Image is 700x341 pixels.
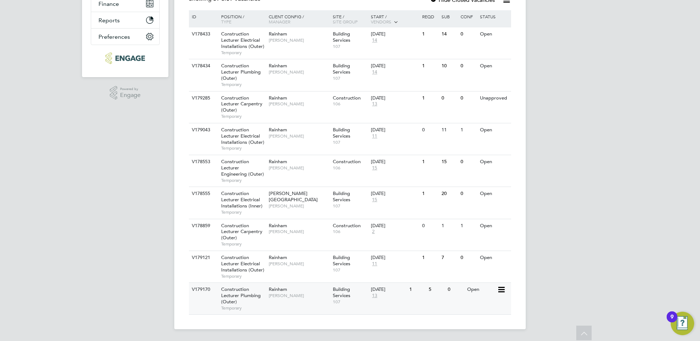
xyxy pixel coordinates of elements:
span: Rainham [269,95,287,101]
div: 0 [459,251,478,265]
div: 1 [420,251,439,265]
div: 0 [440,91,459,105]
span: [PERSON_NAME] [269,69,329,75]
div: [DATE] [371,95,418,101]
div: 1 [440,219,459,233]
span: Reports [98,17,120,24]
span: Temporary [221,177,265,183]
span: 11 [371,261,378,267]
div: V178433 [190,27,216,41]
span: [PERSON_NAME] [269,261,329,267]
span: [PERSON_NAME][GEOGRAPHIC_DATA] [269,190,318,203]
span: Building Services [333,31,350,43]
span: Manager [269,19,290,25]
span: Building Services [333,286,350,299]
span: 15 [371,197,378,203]
div: 1 [407,283,427,296]
span: Rainham [269,158,287,165]
div: Client Config / [267,10,331,28]
span: Building Services [333,190,350,203]
span: [PERSON_NAME] [269,133,329,139]
span: 107 [333,139,368,145]
span: 13 [371,293,378,299]
div: [DATE] [371,159,418,165]
span: Construction Lecturer Carpentry (Outer) [221,222,262,241]
span: 2 [371,229,376,235]
span: Construction Lecturer Electrical Installations (Inner) [221,190,262,209]
div: 11 [440,123,459,137]
div: Unapproved [478,91,510,105]
button: Open Resource Center, 9 new notifications [671,312,694,335]
div: 0 [459,59,478,73]
span: Construction Lecturer Plumbing (Outer) [221,286,261,305]
div: 0 [459,187,478,201]
div: Site / [331,10,369,28]
span: Preferences [98,33,130,40]
div: V179043 [190,123,216,137]
div: [DATE] [371,127,418,133]
div: [DATE] [371,63,418,69]
div: 1 [459,123,478,137]
div: 10 [440,59,459,73]
div: 1 [420,27,439,41]
span: Construction Lecturer Plumbing (Outer) [221,63,261,81]
div: Open [478,251,510,265]
span: Powered by [120,86,141,92]
div: Start / [369,10,420,29]
div: 0 [420,123,439,137]
div: [DATE] [371,31,418,37]
span: Building Services [333,254,350,267]
div: Open [478,187,510,201]
span: Construction [333,158,361,165]
div: Open [465,283,497,296]
div: 5 [427,283,446,296]
span: Temporary [221,82,265,87]
span: 107 [333,267,368,273]
span: Construction Lecturer Carpentry (Outer) [221,95,262,113]
div: 0 [420,219,439,233]
div: Conf [459,10,478,23]
span: Temporary [221,113,265,119]
span: Temporary [221,50,265,56]
div: Status [478,10,510,23]
div: Reqd [420,10,439,23]
div: 0 [446,283,465,296]
div: V179121 [190,251,216,265]
span: 11 [371,133,378,139]
span: Site Group [333,19,358,25]
span: Rainham [269,127,287,133]
span: 106 [333,165,368,171]
span: 107 [333,75,368,81]
span: Rainham [269,63,287,69]
span: Temporary [221,305,265,311]
div: 1 [420,59,439,73]
span: Engage [120,92,141,98]
div: 1 [420,91,439,105]
div: Open [478,123,510,137]
span: [PERSON_NAME] [269,37,329,43]
span: 13 [371,101,378,107]
span: 14 [371,37,378,44]
span: Temporary [221,273,265,279]
span: Temporary [221,241,265,247]
span: Rainham [269,31,287,37]
span: Temporary [221,145,265,151]
div: 7 [440,251,459,265]
span: Construction Lecturer Electrical Installations (Outer) [221,31,264,49]
div: Open [478,155,510,169]
div: ID [190,10,216,23]
img: ncclondon-logo-retina.png [105,52,145,64]
div: Open [478,27,510,41]
span: Rainham [269,286,287,292]
span: [PERSON_NAME] [269,101,329,107]
span: Finance [98,0,119,7]
span: Construction [333,95,361,101]
a: Powered byEngage [110,86,141,100]
span: Rainham [269,254,287,261]
span: [PERSON_NAME] [269,203,329,209]
span: 107 [333,44,368,49]
div: 0 [459,91,478,105]
div: 1 [420,187,439,201]
span: Vendors [371,19,391,25]
div: [DATE] [371,255,418,261]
